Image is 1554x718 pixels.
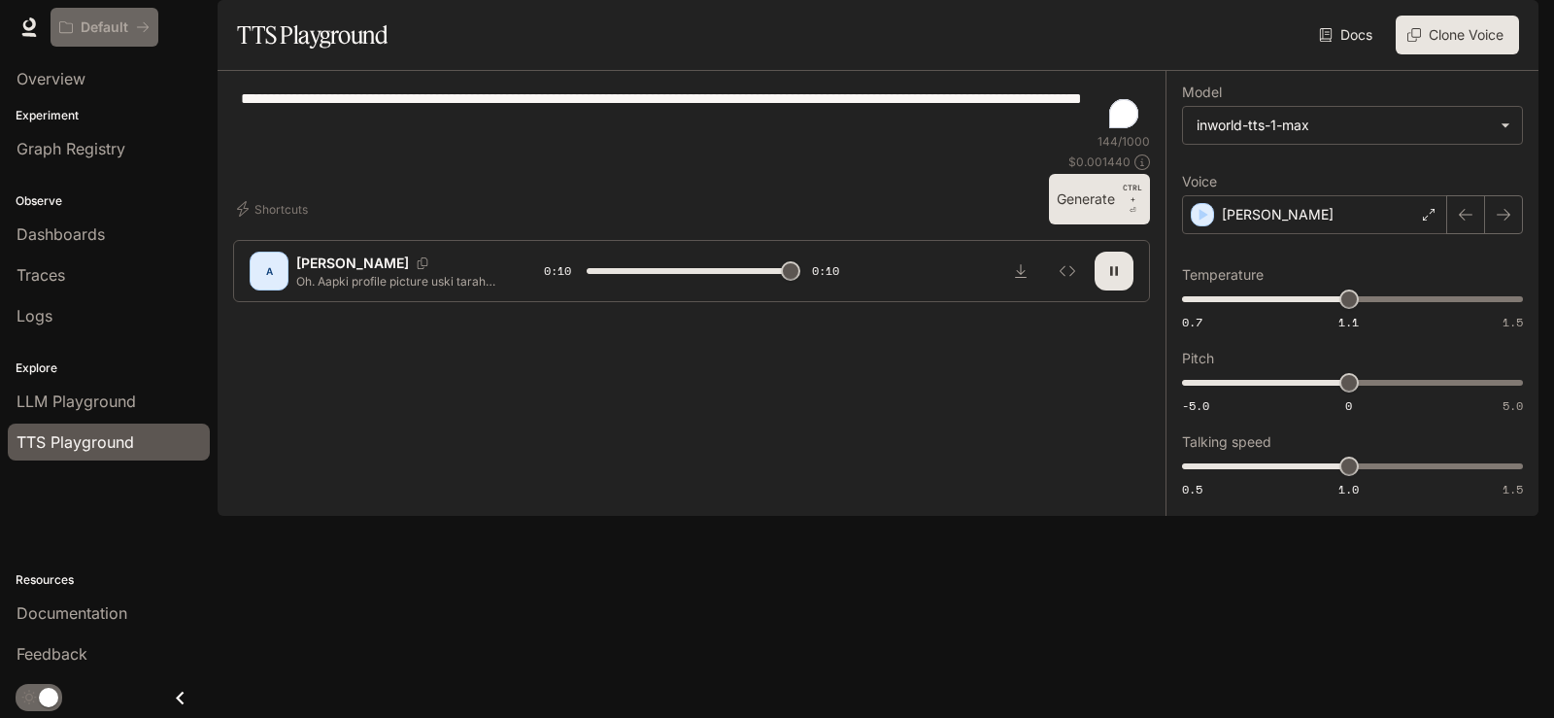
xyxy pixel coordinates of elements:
p: ⏎ [1123,182,1142,217]
p: Oh. Aapki profile picture uski tarah lagti hai. Shukriya aapki madad ki willingness ke liye, leki... [296,273,497,290]
p: [PERSON_NAME] [296,254,409,273]
p: Talking speed [1182,435,1271,449]
p: 144 / 1000 [1098,133,1150,150]
p: $ 0.001440 [1068,154,1131,170]
p: [PERSON_NAME] [1222,205,1334,224]
span: 0 [1345,397,1352,414]
span: 1.5 [1503,314,1523,330]
span: 1.1 [1338,314,1359,330]
span: 1.5 [1503,481,1523,497]
a: Docs [1315,16,1380,54]
span: 0:10 [812,261,839,281]
p: CTRL + [1123,182,1142,205]
button: Inspect [1048,252,1087,291]
span: 0:10 [544,261,571,281]
button: All workspaces [51,8,158,47]
span: 5.0 [1503,397,1523,414]
h1: TTS Playground [237,16,388,54]
span: 1.0 [1338,481,1359,497]
div: inworld-tts-1-max [1183,107,1522,144]
p: Temperature [1182,268,1264,282]
p: Model [1182,85,1222,99]
span: 0.7 [1182,314,1202,330]
button: Download audio [1001,252,1040,291]
div: inworld-tts-1-max [1197,116,1491,135]
button: Shortcuts [233,193,316,224]
textarea: To enrich screen reader interactions, please activate Accessibility in Grammarly extension settings [241,87,1142,132]
span: 0.5 [1182,481,1202,497]
p: Voice [1182,175,1217,188]
span: -5.0 [1182,397,1209,414]
p: Pitch [1182,352,1214,365]
div: A [253,256,285,287]
button: Clone Voice [1396,16,1519,54]
p: Default [81,19,128,36]
button: GenerateCTRL +⏎ [1049,174,1150,224]
button: Copy Voice ID [409,257,436,269]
